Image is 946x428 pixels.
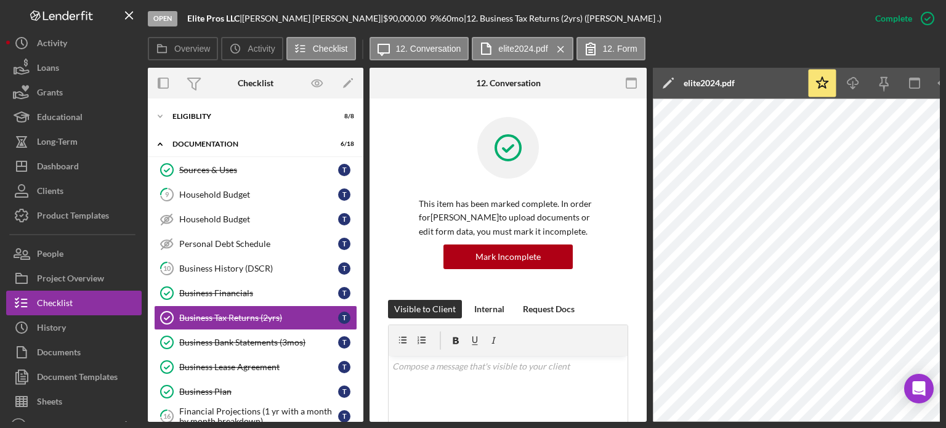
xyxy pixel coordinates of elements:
div: Open [148,11,177,26]
div: Document Templates [37,365,118,392]
div: Sources & Uses [179,165,338,175]
button: elite2024.pdf [472,37,573,60]
div: T [338,336,350,349]
b: Elite Pros LLC [187,13,240,23]
div: People [37,241,63,269]
button: Loans [6,55,142,80]
div: Mark Incomplete [475,244,541,269]
a: Business PlanT [154,379,357,404]
a: Business Bank Statements (3mos)T [154,330,357,355]
div: elite2024.pdf [684,78,735,88]
div: History [37,315,66,343]
button: Product Templates [6,203,142,228]
div: Request Docs [523,300,575,318]
div: Dashboard [37,154,79,182]
div: T [338,312,350,324]
button: Complete [863,6,940,31]
div: T [338,188,350,201]
div: Internal [474,300,504,318]
div: Educational [37,105,83,132]
div: | 12. Business Tax Returns (2yrs) ([PERSON_NAME] .) [464,14,661,23]
a: Business Tax Returns (2yrs)T [154,305,357,330]
button: Internal [468,300,511,318]
label: 12. Conversation [396,44,461,54]
p: This item has been marked complete. In order for [PERSON_NAME] to upload documents or edit form d... [419,197,597,238]
div: Financial Projections (1 yr with a month by month breakdown) [179,406,338,426]
div: Product Templates [37,203,109,231]
div: Checklist [37,291,73,318]
div: Business Financials [179,288,338,298]
button: Documents [6,340,142,365]
div: Documentation [172,140,323,148]
a: Business FinancialsT [154,281,357,305]
a: Business Lease AgreementT [154,355,357,379]
div: 60 mo [442,14,464,23]
div: T [338,164,350,176]
a: Sheets [6,389,142,414]
a: Sources & UsesT [154,158,357,182]
button: People [6,241,142,266]
button: Visible to Client [388,300,462,318]
button: Overview [148,37,218,60]
div: Long-Term [37,129,78,157]
tspan: 10 [163,264,171,272]
div: Loans [37,55,59,83]
div: T [338,262,350,275]
div: T [338,361,350,373]
button: Checklist [6,291,142,315]
div: 8 / 8 [332,113,354,120]
label: elite2024.pdf [498,44,548,54]
button: History [6,315,142,340]
label: Checklist [313,44,348,54]
button: Grants [6,80,142,105]
div: Open Intercom Messenger [904,374,934,403]
div: T [338,213,350,225]
a: 10Business History (DSCR)T [154,256,357,281]
div: 9 % [430,14,442,23]
div: Business Bank Statements (3mos) [179,337,338,347]
a: 9Household BudgetT [154,182,357,207]
button: Mark Incomplete [443,244,573,269]
button: Clients [6,179,142,203]
div: Business History (DSCR) [179,264,338,273]
div: T [338,410,350,422]
button: Project Overview [6,266,142,291]
div: Business Plan [179,387,338,397]
a: Document Templates [6,365,142,389]
div: 12. Conversation [476,78,541,88]
div: Checklist [238,78,273,88]
div: $90,000.00 [383,14,430,23]
button: Educational [6,105,142,129]
a: Personal Debt ScheduleT [154,232,357,256]
div: Business Lease Agreement [179,362,338,372]
button: Request Docs [517,300,581,318]
div: Activity [37,31,67,59]
div: Clients [37,179,63,206]
label: 12. Form [603,44,637,54]
div: Business Tax Returns (2yrs) [179,313,338,323]
div: 6 / 18 [332,140,354,148]
div: [PERSON_NAME] [PERSON_NAME] | [242,14,383,23]
button: Activity [6,31,142,55]
tspan: 16 [163,412,171,420]
div: Grants [37,80,63,108]
a: Household BudgetT [154,207,357,232]
button: Dashboard [6,154,142,179]
button: Activity [221,37,283,60]
button: Checklist [286,37,356,60]
label: Activity [248,44,275,54]
div: Household Budget [179,190,338,200]
button: 12. Conversation [370,37,469,60]
div: | [187,14,242,23]
tspan: 9 [165,190,169,198]
div: Sheets [37,389,62,417]
div: T [338,287,350,299]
